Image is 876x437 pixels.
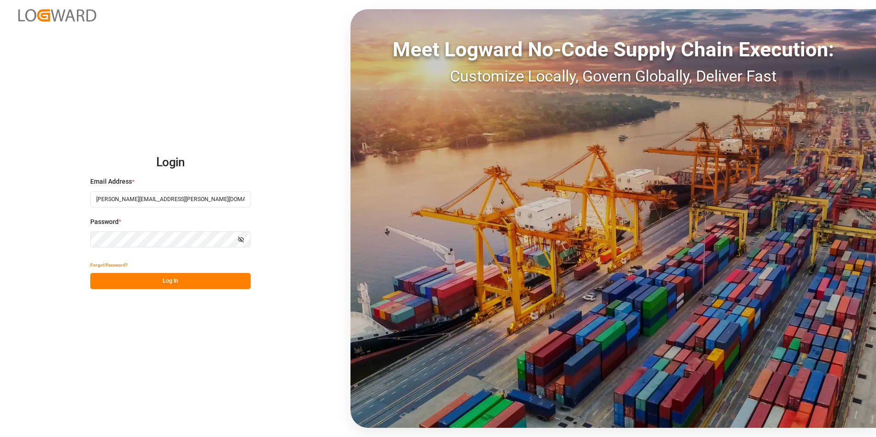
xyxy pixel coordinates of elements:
[90,273,251,289] button: Log In
[90,177,132,186] span: Email Address
[90,257,128,273] button: Forgot Password?
[90,148,251,177] h2: Login
[350,34,876,65] div: Meet Logward No-Code Supply Chain Execution:
[90,217,119,227] span: Password
[350,65,876,88] div: Customize Locally, Govern Globally, Deliver Fast
[90,191,251,208] input: Enter your email
[18,9,96,22] img: Logward_new_orange.png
